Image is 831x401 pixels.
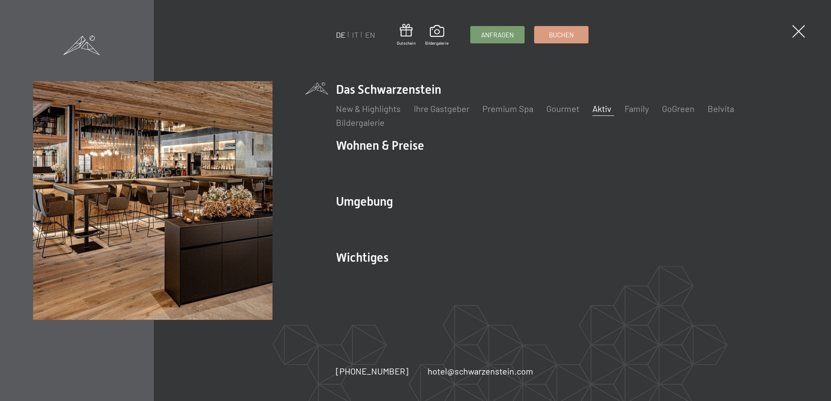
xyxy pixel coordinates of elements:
a: DE [336,30,346,39]
a: EN [365,30,375,39]
a: Ihre Gastgeber [414,103,469,114]
span: [PHONE_NUMBER] [336,366,409,376]
a: Buchen [535,26,588,43]
a: Belvita [708,103,734,114]
a: Gourmet [546,103,579,114]
a: GoGreen [662,103,695,114]
a: Gutschein [397,24,415,46]
a: IT [352,30,359,39]
a: Family [625,103,649,114]
a: Premium Spa [482,103,533,114]
a: Anfragen [471,26,524,43]
a: Bildergalerie [425,25,449,46]
a: New & Highlights [336,103,401,114]
a: Bildergalerie [336,117,385,128]
span: Buchen [549,30,574,39]
span: Gutschein [397,40,415,46]
span: Anfragen [481,30,514,39]
a: Aktiv [592,103,612,114]
a: [PHONE_NUMBER] [336,365,409,377]
span: Bildergalerie [425,40,449,46]
a: hotel@schwarzenstein.com [428,365,533,377]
